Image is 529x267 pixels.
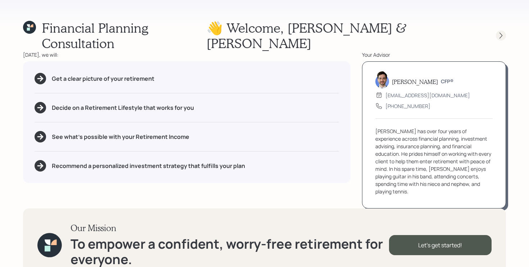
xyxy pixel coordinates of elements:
h5: [PERSON_NAME] [392,78,438,85]
h3: Our Mission [71,223,389,233]
div: [DATE], we will: [23,51,351,58]
h1: To empower a confident, worry-free retirement for everyone. [71,236,389,267]
h5: See what's possible with your Retirement Income [52,133,189,140]
h6: CFP® [441,79,453,85]
h1: 👋 Welcome , [PERSON_NAME] & [PERSON_NAME] [207,20,483,51]
div: Your Advisor [362,51,506,58]
img: jonah-coleman-headshot.png [375,71,389,88]
h1: Financial Planning Consultation [42,20,207,51]
div: [PERSON_NAME] has over four years of experience across financial planning, investment advising, i... [375,127,493,195]
div: [PHONE_NUMBER] [385,102,430,110]
h5: Decide on a Retirement Lifestyle that works for you [52,104,194,111]
div: Let's get started! [389,235,492,255]
h5: Recommend a personalized investment strategy that fulfills your plan [52,163,245,169]
div: [EMAIL_ADDRESS][DOMAIN_NAME] [385,92,470,99]
h5: Get a clear picture of your retirement [52,75,154,82]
